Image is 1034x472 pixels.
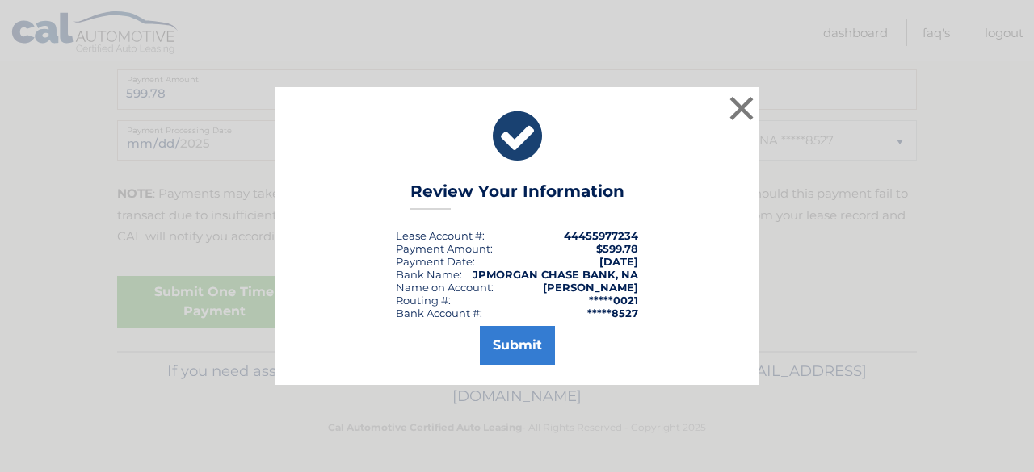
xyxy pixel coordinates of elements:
strong: 44455977234 [564,229,638,242]
span: Payment Date [396,255,473,268]
strong: [PERSON_NAME] [543,281,638,294]
div: Payment Amount: [396,242,493,255]
div: Bank Account #: [396,307,482,320]
span: $599.78 [596,242,638,255]
div: : [396,255,475,268]
div: Lease Account #: [396,229,485,242]
div: Name on Account: [396,281,494,294]
button: × [725,92,758,124]
strong: JPMORGAN CHASE BANK, NA [473,268,638,281]
span: [DATE] [599,255,638,268]
div: Bank Name: [396,268,462,281]
h3: Review Your Information [410,182,624,210]
button: Submit [480,326,555,365]
div: Routing #: [396,294,451,307]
